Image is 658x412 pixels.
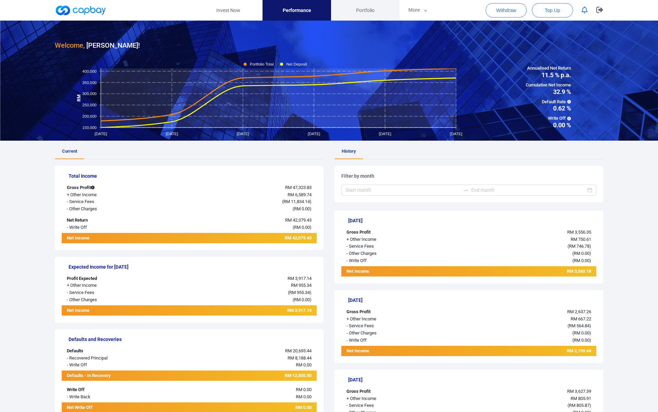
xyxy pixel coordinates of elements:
div: - Other Charges [62,205,168,213]
div: + Other Income [341,316,448,323]
h5: [DATE] [348,377,596,383]
div: ( ) [168,198,317,205]
div: ( ) [448,330,596,337]
h5: Filter by month [341,173,596,179]
div: Defaults [62,348,168,355]
span: RM 0.00 [294,206,310,211]
span: RM 12,505.00 [285,373,312,378]
div: Net Income [341,348,448,356]
span: Performance [283,7,311,14]
span: swap-right [463,187,468,193]
span: RM 805.91 [571,396,591,401]
tspan: 400,000 [82,69,97,73]
span: Cumulative Net Income [526,82,571,89]
div: Net Income [62,307,168,316]
span: RM 0.00 [296,394,312,399]
span: RM 6,589.74 [288,192,312,197]
div: Net Income [62,235,168,243]
div: + Other Income [341,236,448,243]
span: RM 750.61 [571,237,591,242]
div: Defaults - In Recovery [62,370,168,381]
span: RM 955.34 [291,283,312,288]
div: - Service Fees [341,243,448,250]
div: - Write Back [62,393,168,401]
div: - Recovered Principal [62,355,168,362]
div: ( ) [448,250,596,257]
tspan: RM [76,94,82,102]
div: Gross Profit [62,184,168,191]
span: Default Rate [526,98,571,106]
div: Net Return [62,217,168,224]
input: End month [471,186,586,194]
div: Gross Profit [341,308,448,316]
span: RM 3,627.39 [567,389,591,394]
div: ( ) [448,322,596,330]
tspan: 150,000 [82,125,97,129]
span: RM 11,834.14 [283,199,310,204]
span: RM 0.00 [295,405,312,410]
tspan: [DATE] [166,132,178,136]
div: Gross Profit [341,229,448,236]
span: Current [62,149,77,154]
span: RM 0.00 [296,387,312,392]
span: RM 3,917.14 [287,308,312,313]
div: ( ) [448,402,596,409]
span: RM 667.22 [571,316,591,321]
tspan: [DATE] [308,132,320,136]
h5: Defaults and Recoveries [69,336,317,342]
button: Withdraw [486,3,527,17]
h3: [PERSON_NAME] ! [55,40,140,51]
span: RM 805.87 [569,403,589,408]
h5: Total Income [69,173,317,179]
div: - Write Off [341,337,448,344]
span: RM 0.00 [574,338,589,343]
span: RM 3,560.18 [567,269,591,274]
div: - Service Fees [62,198,168,205]
span: RM 564.84 [569,323,589,328]
div: - Service Fees [62,289,168,296]
div: + Other Income [62,282,168,289]
h5: [DATE] [348,217,596,224]
div: - Write Off [62,224,168,231]
span: RM 0.00 [574,258,589,263]
span: Welcome, [55,41,85,49]
tspan: [DATE] [95,132,107,136]
span: 0.62 % [526,105,571,111]
span: RM 746.78 [569,244,589,249]
input: Start month [345,186,460,194]
div: - Other Charges [341,330,448,337]
span: History [342,149,356,154]
span: RM 20,693.44 [285,348,312,353]
div: ( ) [448,337,596,344]
span: RM 42,079.43 [285,235,312,240]
span: 0.00 % [526,122,571,128]
button: Top Up [532,3,573,17]
span: RM 0.00 [294,297,310,302]
div: ( ) [168,289,317,296]
div: Net Income [341,268,448,276]
tspan: Net Deposit [287,62,307,66]
tspan: 350,000 [82,80,97,84]
div: - Other Charges [62,296,168,304]
tspan: 300,000 [82,92,97,96]
div: - Other Charges [341,250,448,257]
h5: Expected Income for [DATE] [69,264,317,270]
div: ( ) [168,296,317,304]
tspan: 200,000 [82,114,97,118]
span: 11.5 % p.a. [526,72,571,78]
span: to [463,187,468,193]
span: RM 42,079.43 [285,217,312,223]
span: RM 955.34 [289,290,310,295]
tspan: [DATE] [379,132,391,136]
div: - Service Fees [341,322,448,330]
span: RM 3,917.14 [288,276,312,281]
div: - Service Fees [341,402,448,409]
span: RM 2,637.26 [567,309,591,314]
span: RM 0.00 [296,362,312,367]
div: - Write Off [341,257,448,264]
tspan: 250,000 [82,103,97,107]
div: Write Off [62,386,168,393]
span: Portfolio [356,7,375,14]
div: ( ) [168,205,317,213]
div: + Other Income [62,191,168,199]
